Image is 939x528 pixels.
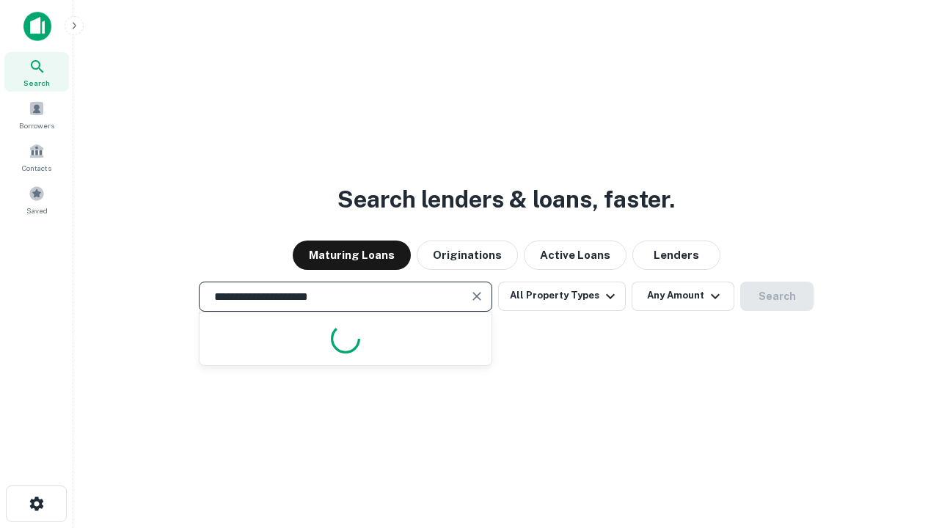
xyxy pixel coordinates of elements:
[4,52,69,92] a: Search
[4,137,69,177] a: Contacts
[4,180,69,219] a: Saved
[632,282,734,311] button: Any Amount
[19,120,54,131] span: Borrowers
[632,241,720,270] button: Lenders
[23,12,51,41] img: capitalize-icon.png
[417,241,518,270] button: Originations
[23,77,50,89] span: Search
[293,241,411,270] button: Maturing Loans
[337,182,675,217] h3: Search lenders & loans, faster.
[498,282,626,311] button: All Property Types
[26,205,48,216] span: Saved
[4,95,69,134] a: Borrowers
[22,162,51,174] span: Contacts
[866,364,939,434] iframe: Chat Widget
[467,286,487,307] button: Clear
[524,241,626,270] button: Active Loans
